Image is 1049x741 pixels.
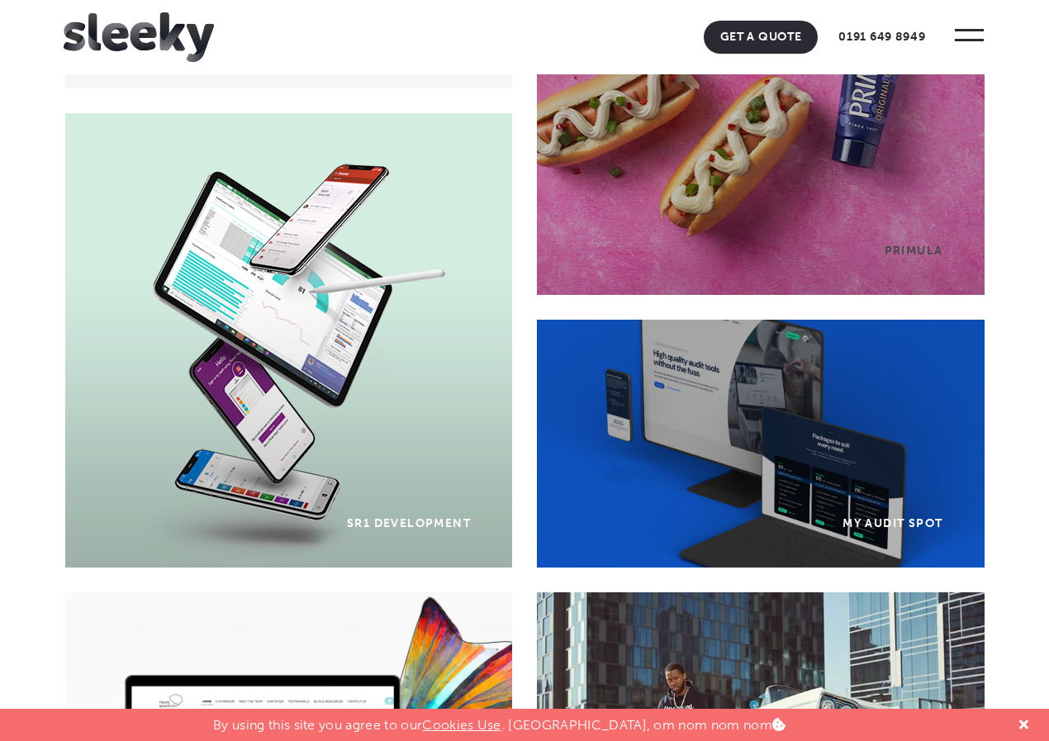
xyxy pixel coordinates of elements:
a: Get A Quote [704,21,819,54]
div: Primula [885,244,943,258]
p: By using this site you agree to our . [GEOGRAPHIC_DATA], om nom nom nom [213,709,786,733]
a: 0191 649 8949 [822,21,942,54]
a: Cookies Use [422,717,501,733]
a: SR1 Development Background SR1 Development SR1 Development SR1 Development SR1 Development Gradie... [65,113,513,568]
a: My Audit Spot [537,320,985,568]
div: SR1 Development [347,516,471,530]
div: My Audit Spot [843,516,942,530]
img: Sleeky Web Design Newcastle [64,12,214,62]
